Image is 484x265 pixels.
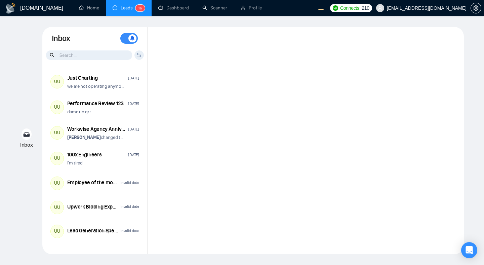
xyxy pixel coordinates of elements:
[67,135,101,140] strong: [PERSON_NAME]
[79,5,99,11] a: homeHome
[51,152,64,165] div: UU
[138,6,140,10] span: 1
[67,160,83,166] p: I'm tired
[67,74,98,82] div: Just Charting
[67,227,119,234] div: Lead Generation Specialist Needed for Growing Business
[67,249,110,256] div: Promotion Rounds
[5,3,16,14] img: logo
[51,101,64,114] div: UU
[471,5,481,11] a: setting
[333,5,338,11] img: upwork-logo.png
[340,4,360,12] span: Connects:
[241,5,262,11] a: userProfile
[471,5,481,11] span: setting
[67,100,124,107] div: Performance Review 123
[67,125,126,133] div: Workwise Agency Anniversary (2026) 🥳
[120,228,139,234] div: Invalid date
[202,5,227,11] a: searchScanner
[362,4,369,12] span: 210
[67,151,102,158] div: 100x Engineers
[378,6,382,10] span: user
[120,203,139,210] div: Invalid date
[113,5,145,11] a: messageLeads16
[67,109,91,115] p: dame un grr
[128,152,139,158] div: [DATE]
[120,180,139,186] div: Invalid date
[471,3,481,13] button: setting
[51,177,64,190] div: UU
[51,126,64,139] div: UU
[140,6,142,10] span: 6
[67,203,119,211] div: Upwork Bidding Expert Needed
[128,75,139,81] div: [DATE]
[51,75,64,88] div: UU
[51,201,64,214] div: UU
[52,33,70,44] h1: Inbox
[67,83,125,89] p: we are not operating anymore
[128,101,139,107] div: [DATE]
[20,142,33,148] span: Inbox
[51,225,64,238] div: UU
[67,134,125,141] p: changed the room name from "Workwise Agency Anniversary (2026) ��" to "Workwiser"
[128,126,139,132] div: [DATE]
[158,5,189,11] a: dashboardDashboard
[46,50,132,60] input: Search...
[135,5,145,11] sup: 16
[461,242,477,258] div: Open Intercom Messenger
[67,179,119,186] div: Employee of the month ([DATE])
[128,249,139,256] div: [DATE]
[50,51,55,59] span: search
